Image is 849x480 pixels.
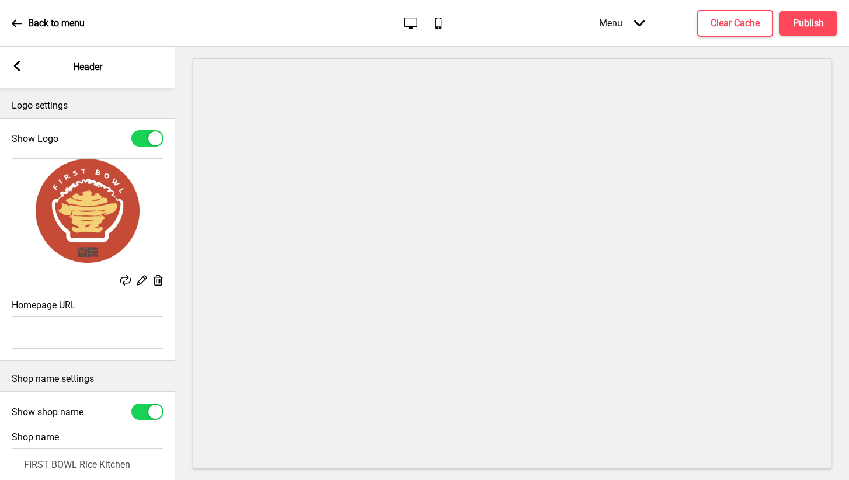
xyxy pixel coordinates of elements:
[12,99,163,112] p: Logo settings
[12,432,59,443] label: Shop name
[12,8,85,39] a: Back to menu
[12,133,58,144] label: Show Logo
[12,159,163,263] img: Image
[711,17,760,30] h4: Clear Cache
[73,61,102,74] p: Header
[793,17,824,30] h4: Publish
[12,373,163,385] p: Shop name settings
[12,300,76,311] label: Homepage URL
[697,10,773,37] button: Clear Cache
[779,11,837,36] button: Publish
[12,406,83,418] label: Show shop name
[28,17,85,30] p: Back to menu
[587,6,656,40] div: Menu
